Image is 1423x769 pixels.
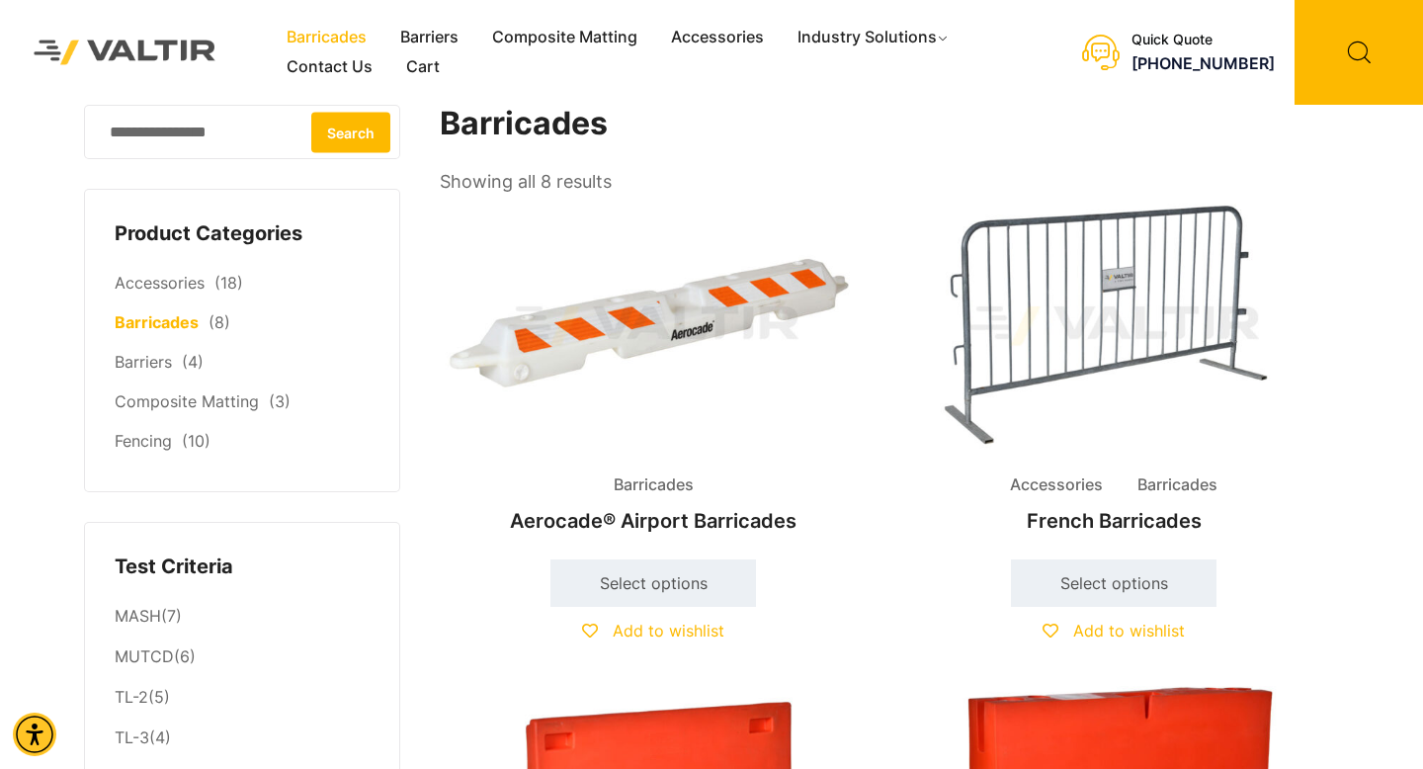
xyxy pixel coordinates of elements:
li: (4) [115,719,370,759]
a: Accessories [115,273,205,293]
a: Barricades [270,23,383,52]
a: Industry Solutions [781,23,967,52]
li: (5) [115,678,370,719]
a: Composite Matting [115,391,259,411]
a: Add to wishlist [582,621,724,641]
a: Composite Matting [475,23,654,52]
a: TL-2 [115,687,148,707]
span: Add to wishlist [613,621,724,641]
div: Quick Quote [1131,32,1275,48]
img: Valtir Rentals [15,21,235,83]
span: (10) [182,431,210,451]
span: Barricades [599,470,709,500]
span: (8) [209,312,230,332]
h4: Product Categories [115,219,370,249]
h4: Test Criteria [115,553,370,582]
span: Add to wishlist [1073,621,1185,641]
span: Barricades [1123,470,1232,500]
a: MASH [115,606,161,626]
h2: French Barricades [900,499,1327,543]
a: Select options for “French Barricades” [1011,559,1216,607]
a: Accessories [654,23,781,52]
li: (7) [115,596,370,637]
div: Accessibility Menu [13,713,56,756]
a: Contact Us [270,52,389,82]
input: Search for: [84,105,400,159]
h2: Aerocade® Airport Barricades [440,499,867,543]
span: Accessories [995,470,1118,500]
a: Barriers [383,23,475,52]
p: Showing all 8 results [440,165,612,199]
a: Select options for “Aerocade® Airport Barricades” [550,559,756,607]
a: call (888) 496-3625 [1131,53,1275,73]
a: MUTCD [115,646,174,666]
button: Search [311,112,390,152]
a: Cart [389,52,457,82]
span: (4) [182,352,204,372]
a: Accessories BarricadesFrench Barricades [900,198,1327,543]
span: (18) [214,273,243,293]
span: (3) [269,391,291,411]
a: Add to wishlist [1043,621,1185,641]
a: Fencing [115,431,172,451]
a: Barriers [115,352,172,372]
a: BarricadesAerocade® Airport Barricades [440,198,867,543]
a: TL-3 [115,727,149,747]
a: Barricades [115,312,199,332]
h1: Barricades [440,105,1329,143]
li: (6) [115,638,370,678]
